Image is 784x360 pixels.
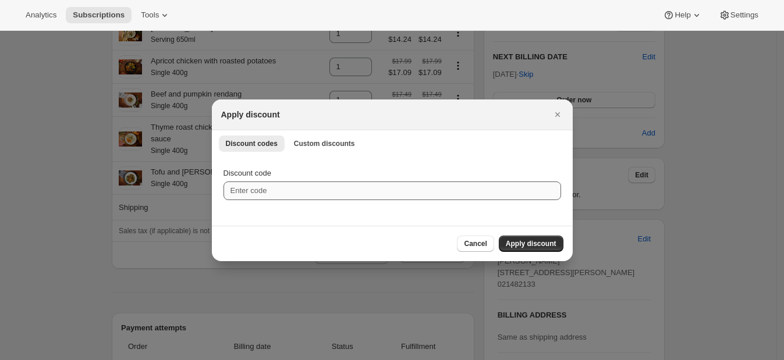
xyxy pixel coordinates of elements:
span: Settings [730,10,758,20]
span: Discount codes [226,139,278,148]
span: Tools [141,10,159,20]
button: Subscriptions [66,7,132,23]
span: Cancel [464,239,487,248]
span: Help [675,10,690,20]
button: Help [656,7,709,23]
span: Analytics [26,10,56,20]
span: Custom discounts [294,139,355,148]
span: Subscriptions [73,10,125,20]
h2: Apply discount [221,109,280,120]
button: Custom discounts [287,136,362,152]
span: Apply discount [506,239,556,248]
button: Cancel [457,236,494,252]
button: Analytics [19,7,63,23]
span: Discount code [224,169,271,177]
button: Discount codes [219,136,285,152]
button: Apply discount [499,236,563,252]
button: Close [549,106,566,123]
div: Discount codes [212,156,573,226]
input: Enter code [224,181,561,200]
button: Tools [134,7,178,23]
button: Settings [712,7,765,23]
